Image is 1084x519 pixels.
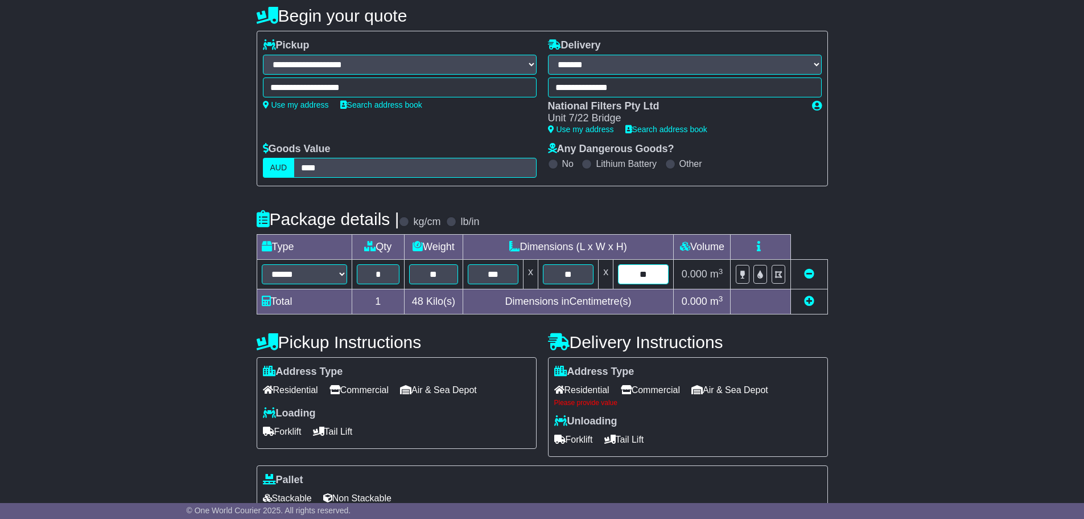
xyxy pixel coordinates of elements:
[352,235,405,260] td: Qty
[257,210,399,228] h4: Package details |
[263,366,343,378] label: Address Type
[804,268,814,280] a: Remove this item
[719,295,723,303] sup: 3
[263,158,295,178] label: AUD
[625,125,707,134] a: Search address book
[340,100,422,109] a: Search address book
[554,431,593,448] span: Forklift
[400,381,477,399] span: Air & Sea Depot
[257,6,828,25] h4: Begin your quote
[263,474,303,487] label: Pallet
[523,260,538,289] td: x
[719,267,723,276] sup: 3
[548,333,828,352] h4: Delivery Instructions
[554,381,609,399] span: Residential
[710,296,723,307] span: m
[413,216,440,228] label: kg/cm
[263,381,318,399] span: Residential
[263,39,310,52] label: Pickup
[329,381,389,399] span: Commercial
[691,381,768,399] span: Air & Sea Depot
[412,296,423,307] span: 48
[682,268,707,280] span: 0.000
[257,235,352,260] td: Type
[463,289,674,314] td: Dimensions in Centimetre(s)
[263,489,312,507] span: Stackable
[187,506,351,515] span: © One World Courier 2025. All rights reserved.
[263,423,302,440] span: Forklift
[263,407,316,420] label: Loading
[460,216,479,228] label: lb/in
[263,100,329,109] a: Use my address
[554,399,822,407] div: Please provide value
[548,125,614,134] a: Use my address
[313,423,353,440] span: Tail Lift
[463,235,674,260] td: Dimensions (L x W x H)
[548,112,801,125] div: Unit 7/22 Bridge
[674,235,731,260] td: Volume
[804,296,814,307] a: Add new item
[604,431,644,448] span: Tail Lift
[257,289,352,314] td: Total
[710,268,723,280] span: m
[621,381,680,399] span: Commercial
[554,415,617,428] label: Unloading
[352,289,405,314] td: 1
[323,489,391,507] span: Non Stackable
[596,158,657,169] label: Lithium Battery
[548,39,601,52] label: Delivery
[263,143,331,156] label: Goods Value
[405,289,463,314] td: Kilo(s)
[562,158,574,169] label: No
[679,158,702,169] label: Other
[405,235,463,260] td: Weight
[257,333,537,352] h4: Pickup Instructions
[599,260,613,289] td: x
[548,143,674,156] label: Any Dangerous Goods?
[554,366,634,378] label: Address Type
[548,100,801,113] div: National Filters Pty Ltd
[682,296,707,307] span: 0.000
